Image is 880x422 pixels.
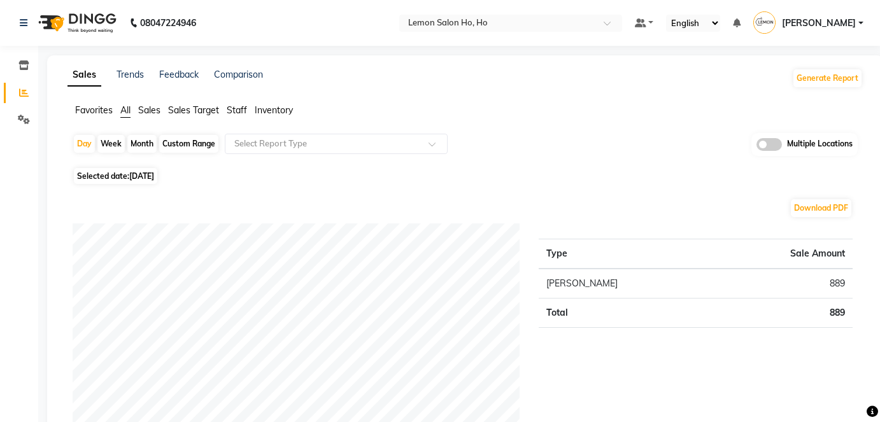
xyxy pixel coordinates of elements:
td: 889 [713,269,853,299]
button: Generate Report [793,69,862,87]
span: Multiple Locations [787,138,853,151]
span: Selected date: [74,168,157,184]
span: All [120,104,131,116]
td: Total [539,298,713,327]
td: [PERSON_NAME] [539,269,713,299]
img: Aquib Khan [753,11,776,34]
a: Trends [117,69,144,80]
span: Sales [138,104,160,116]
div: Day [74,135,95,153]
span: Favorites [75,104,113,116]
a: Sales [67,64,101,87]
b: 08047224946 [140,5,196,41]
span: Sales Target [168,104,219,116]
span: Staff [227,104,247,116]
th: Sale Amount [713,239,853,269]
td: 889 [713,298,853,327]
a: Feedback [159,69,199,80]
div: Custom Range [159,135,218,153]
div: Month [127,135,157,153]
button: Download PDF [791,199,851,217]
img: logo [32,5,120,41]
div: Week [97,135,125,153]
th: Type [539,239,713,269]
span: [DATE] [129,171,154,181]
span: [PERSON_NAME] [782,17,856,30]
span: Inventory [255,104,293,116]
a: Comparison [214,69,263,80]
